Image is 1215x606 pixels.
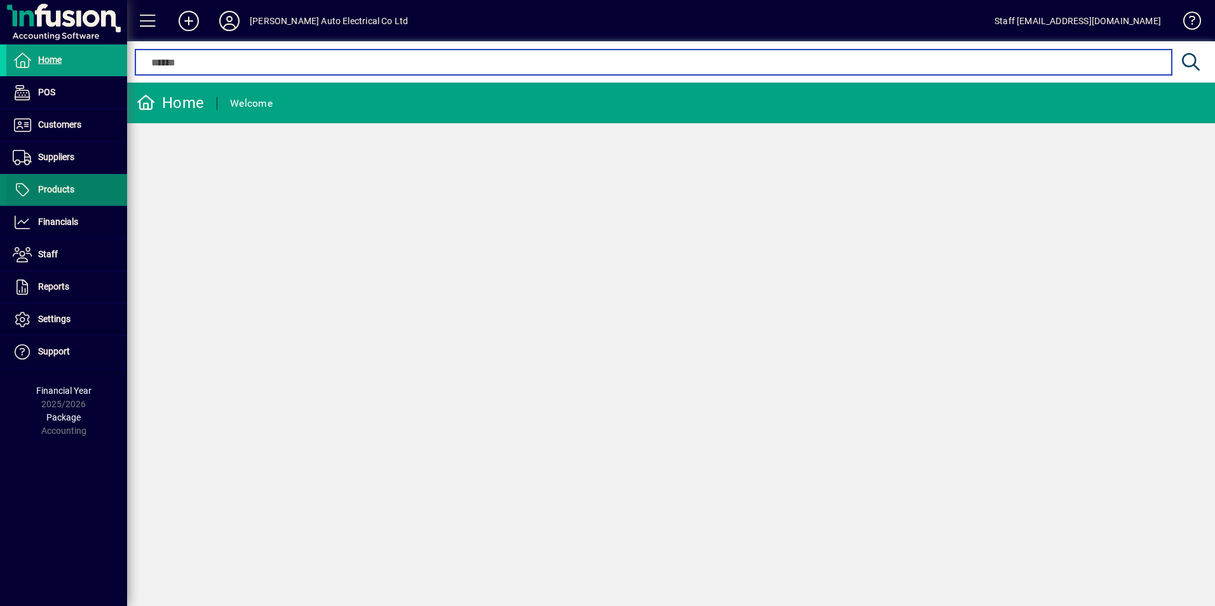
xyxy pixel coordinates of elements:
[6,142,127,173] a: Suppliers
[6,304,127,335] a: Settings
[6,239,127,271] a: Staff
[36,386,92,396] span: Financial Year
[230,93,273,114] div: Welcome
[38,217,78,227] span: Financials
[38,119,81,130] span: Customers
[38,281,69,292] span: Reports
[38,249,58,259] span: Staff
[6,77,127,109] a: POS
[209,10,250,32] button: Profile
[137,93,204,113] div: Home
[250,11,408,31] div: [PERSON_NAME] Auto Electrical Co Ltd
[6,174,127,206] a: Products
[46,412,81,422] span: Package
[994,11,1161,31] div: Staff [EMAIL_ADDRESS][DOMAIN_NAME]
[38,346,70,356] span: Support
[38,314,71,324] span: Settings
[38,55,62,65] span: Home
[38,152,74,162] span: Suppliers
[6,206,127,238] a: Financials
[6,271,127,303] a: Reports
[38,184,74,194] span: Products
[6,109,127,141] a: Customers
[6,336,127,368] a: Support
[38,87,55,97] span: POS
[168,10,209,32] button: Add
[1174,3,1199,44] a: Knowledge Base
